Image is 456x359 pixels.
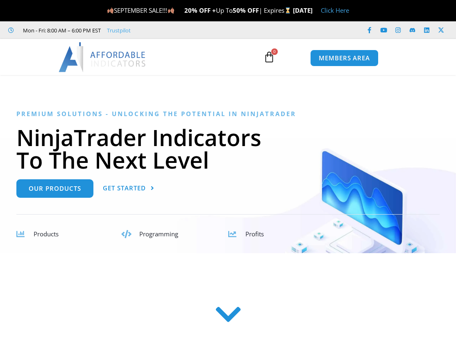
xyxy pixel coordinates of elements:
[59,42,147,72] img: LogoAI | Affordable Indicators – NinjaTrader
[16,126,440,171] h1: NinjaTrader Indicators To The Next Level
[251,45,287,69] a: 0
[107,6,293,14] span: SEPTEMBER SALE!!! Up To | Expires
[184,6,216,14] strong: 20% OFF +
[103,185,146,191] span: Get Started
[271,48,278,55] span: 0
[16,110,440,118] h6: Premium Solutions - Unlocking the Potential in NinjaTrader
[21,25,101,35] span: Mon - Fri: 8:00 AM – 6:00 PM EST
[293,6,313,14] strong: [DATE]
[319,55,370,61] span: MEMBERS AREA
[321,6,349,14] a: Click Here
[233,6,259,14] strong: 50% OFF
[29,185,81,192] span: Our Products
[168,7,174,14] img: 🍂
[107,7,113,14] img: 🍂
[103,179,154,198] a: Get Started
[139,230,178,238] span: Programming
[34,230,59,238] span: Products
[16,179,93,198] a: Our Products
[310,50,379,66] a: MEMBERS AREA
[285,7,291,14] img: ⌛
[245,230,264,238] span: Profits
[107,25,131,35] a: Trustpilot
